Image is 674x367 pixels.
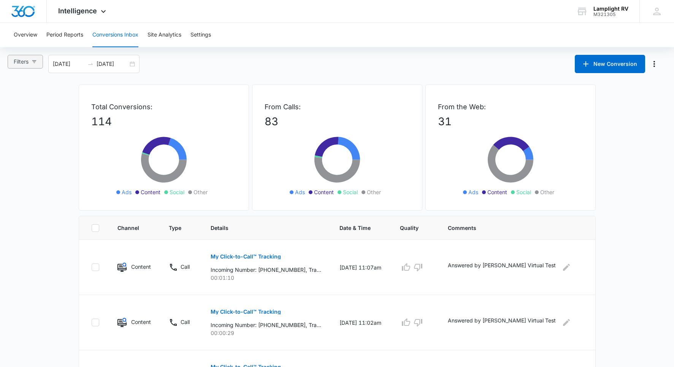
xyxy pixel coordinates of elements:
span: Other [193,188,208,196]
span: Ads [468,188,478,196]
span: Date & Time [339,224,371,232]
div: account id [593,12,628,17]
button: Filters [8,55,43,69]
span: Quality [400,224,419,232]
p: Call [181,263,190,271]
p: From Calls: [265,102,410,112]
span: Social [343,188,358,196]
button: New Conversion [575,55,645,73]
td: [DATE] 11:02am [330,295,391,350]
button: Edit Comments [560,316,573,329]
span: Ads [295,188,305,196]
button: Period Reports [46,23,83,47]
span: swap-right [87,61,94,67]
div: account name [593,6,628,12]
button: My Click-to-Call™ Tracking [211,303,281,321]
button: Edit Comments [560,261,573,273]
p: 31 [438,113,583,129]
button: My Click-to-Call™ Tracking [211,247,281,266]
p: My Click-to-Call™ Tracking [211,309,281,314]
button: Conversions Inbox [92,23,138,47]
span: Social [170,188,184,196]
p: 114 [91,113,236,129]
p: 83 [265,113,410,129]
td: [DATE] 11:07am [330,240,391,295]
span: Comments [448,224,572,232]
span: Filters [14,57,29,66]
p: Incoming Number: [PHONE_NUMBER], Tracking Number: [PHONE_NUMBER], Ring To: [PHONE_NUMBER], Caller... [211,321,321,329]
button: Site Analytics [147,23,181,47]
input: End date [97,60,128,68]
p: 00:01:10 [211,274,321,282]
span: Intelligence [58,7,97,15]
span: Other [367,188,381,196]
p: From the Web: [438,102,583,112]
p: Answered by [PERSON_NAME] Virtual Test [448,261,556,273]
span: Content [487,188,507,196]
p: Answered by [PERSON_NAME] Virtual Test [448,316,556,329]
p: My Click-to-Call™ Tracking [211,254,281,259]
span: Type [169,224,181,232]
p: Content [131,318,151,326]
p: 00:00:29 [211,329,321,337]
button: Manage Numbers [648,58,660,70]
span: Social [516,188,531,196]
span: Details [211,224,310,232]
p: Content [131,263,151,271]
p: Incoming Number: [PHONE_NUMBER], Tracking Number: [PHONE_NUMBER], Ring To: [PHONE_NUMBER], Caller... [211,266,321,274]
p: Call [181,318,190,326]
button: Overview [14,23,37,47]
span: Channel [117,224,140,232]
span: to [87,61,94,67]
span: Content [314,188,334,196]
p: Total Conversions: [91,102,236,112]
span: Ads [122,188,132,196]
button: Settings [190,23,211,47]
input: Start date [53,60,84,68]
span: Other [540,188,554,196]
span: Content [141,188,160,196]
